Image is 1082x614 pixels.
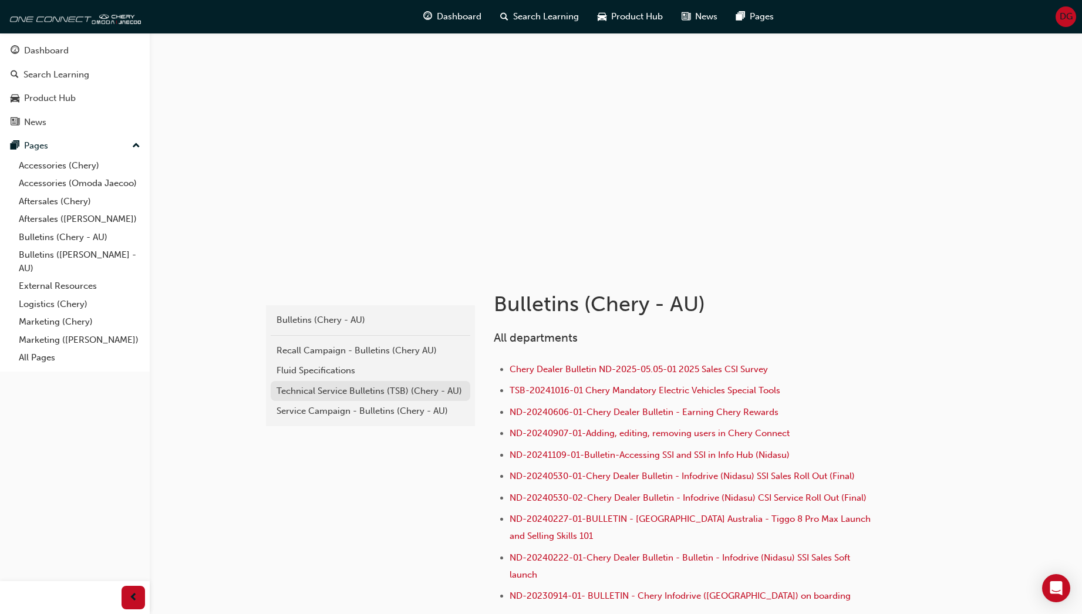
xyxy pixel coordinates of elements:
a: Recall Campaign - Bulletins (Chery AU) [271,340,470,361]
span: Pages [750,10,774,23]
a: External Resources [14,277,145,295]
div: Fluid Specifications [277,364,464,377]
span: DG [1060,10,1073,23]
span: Dashboard [437,10,481,23]
button: DG [1056,6,1076,27]
a: guage-iconDashboard [414,5,491,29]
span: prev-icon [129,591,138,605]
a: Bulletins (Chery - AU) [271,310,470,330]
span: news-icon [11,117,19,128]
button: Pages [5,135,145,157]
span: pages-icon [736,9,745,24]
a: All Pages [14,349,145,367]
a: ND-20230914-01- BULLETIN - Chery Infodrive ([GEOGRAPHIC_DATA]) on boarding [510,591,851,601]
span: guage-icon [11,46,19,56]
div: Service Campaign - Bulletins (Chery - AU) [277,404,464,418]
span: guage-icon [423,9,432,24]
div: Bulletins (Chery - AU) [277,313,464,327]
span: car-icon [11,93,19,104]
a: Aftersales ([PERSON_NAME]) [14,210,145,228]
a: Accessories (Chery) [14,157,145,175]
a: Product Hub [5,87,145,109]
span: car-icon [598,9,606,24]
a: Fluid Specifications [271,360,470,381]
span: news-icon [682,9,690,24]
span: pages-icon [11,141,19,151]
h1: Bulletins (Chery - AU) [494,291,879,317]
a: Marketing (Chery) [14,313,145,331]
span: All departments [494,331,578,345]
span: up-icon [132,139,140,154]
a: Dashboard [5,40,145,62]
a: ND-20241109-01-Bulletin-Accessing SSI and SSI in Info Hub (Nidasu) [510,450,790,460]
a: ND-20240530-02-Chery Dealer Bulletin - Infodrive (Nidasu) CSI Service Roll Out (Final) [510,492,867,503]
a: ND-20240222-01-Chery Dealer Bulletin - Bulletin - Infodrive (Nidasu) SSI Sales Soft launch [510,552,852,580]
a: Service Campaign - Bulletins (Chery - AU) [271,401,470,421]
div: Open Intercom Messenger [1042,574,1070,602]
a: Logistics (Chery) [14,295,145,313]
span: search-icon [11,70,19,80]
div: Search Learning [23,68,89,82]
button: DashboardSearch LearningProduct HubNews [5,38,145,135]
span: News [695,10,717,23]
a: Chery Dealer Bulletin ND-2025-05.05-01 2025 Sales CSI Survey [510,364,768,375]
a: car-iconProduct Hub [588,5,672,29]
a: news-iconNews [672,5,727,29]
div: Product Hub [24,92,76,105]
a: Technical Service Bulletins (TSB) (Chery - AU) [271,381,470,402]
a: pages-iconPages [727,5,783,29]
a: TSB-20241016-01 Chery Mandatory Electric Vehicles Special Tools [510,385,780,396]
a: Bulletins (Chery - AU) [14,228,145,247]
img: oneconnect [6,5,141,28]
span: Search Learning [513,10,579,23]
div: Dashboard [24,44,69,58]
a: News [5,112,145,133]
a: Aftersales (Chery) [14,193,145,211]
a: Search Learning [5,64,145,86]
div: Pages [24,139,48,153]
a: Bulletins ([PERSON_NAME] - AU) [14,246,145,277]
span: Product Hub [611,10,663,23]
a: ND-20240530-01-Chery Dealer Bulletin - Infodrive (Nidasu) SSI Sales Roll Out (Final) [510,471,855,481]
div: News [24,116,46,129]
a: search-iconSearch Learning [491,5,588,29]
a: ND-20240907-01-Adding, editing, removing users in Chery Connect [510,428,790,438]
div: Recall Campaign - Bulletins (Chery AU) [277,344,464,357]
a: Accessories (Omoda Jaecoo) [14,174,145,193]
a: ND-20240227-01-BULLETIN - [GEOGRAPHIC_DATA] Australia - Tiggo 8 Pro Max Launch and Selling Skills... [510,514,873,541]
a: ND-20240606-01-Chery Dealer Bulletin - Earning Chery Rewards [510,407,778,417]
div: Technical Service Bulletins (TSB) (Chery - AU) [277,384,464,398]
a: Marketing ([PERSON_NAME]) [14,331,145,349]
span: search-icon [500,9,508,24]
